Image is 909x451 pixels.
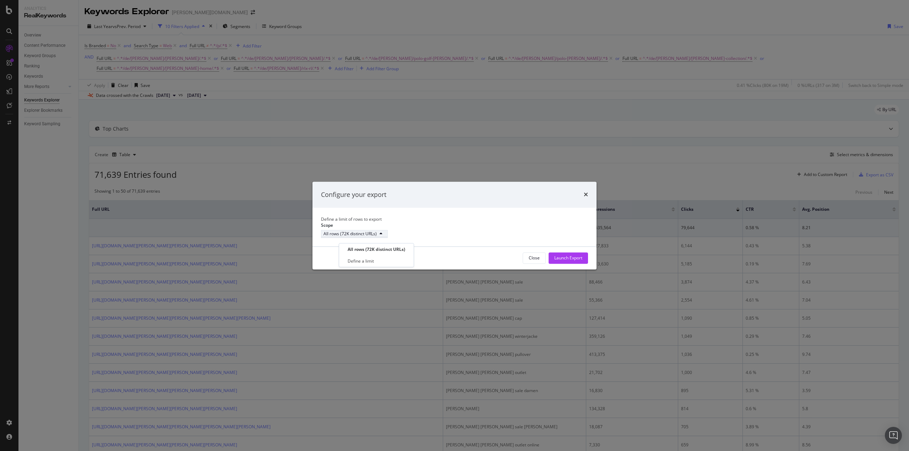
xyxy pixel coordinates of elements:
div: Close [529,255,540,261]
div: modal [312,182,597,269]
div: All rows (72K distinct URLs) [323,231,377,237]
button: Launch Export [549,252,588,264]
div: Open Intercom Messenger [885,427,902,444]
div: times [584,190,588,199]
div: Launch Export [554,255,582,261]
div: Define a limit of rows to export [321,216,588,222]
div: Define a limit [348,258,374,264]
button: All rows (72K distinct URLs) [321,230,388,238]
div: All rows (72K distinct URLs) [348,246,405,252]
label: Scope [321,222,333,229]
button: Close [523,252,546,264]
div: Configure your export [321,190,386,199]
